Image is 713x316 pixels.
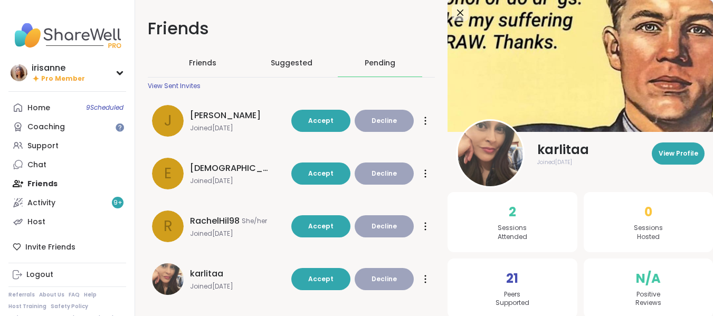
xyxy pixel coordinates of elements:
[635,290,661,308] span: Positive Reviews
[242,217,267,225] span: She/her
[190,215,240,227] span: RachelHil98
[39,291,64,299] a: About Us
[644,203,652,222] span: 0
[190,229,285,238] span: Joined [DATE]
[8,193,126,212] a: Activity9+
[308,274,334,283] span: Accept
[636,269,661,288] span: N/A
[308,116,334,125] span: Accept
[164,215,173,237] span: R
[164,162,172,185] span: E
[355,268,414,290] button: Decline
[659,149,698,158] span: View Profile
[116,123,124,132] iframe: Spotlight
[11,64,27,81] img: irisanne
[32,62,85,74] div: irisanne
[8,212,126,231] a: Host
[498,224,527,242] span: Sessions Attended
[372,274,397,284] span: Decline
[8,265,126,284] a: Logout
[148,82,201,90] div: View Sent Invites
[8,155,126,174] a: Chat
[308,222,334,231] span: Accept
[41,74,85,83] span: Pro Member
[26,270,53,280] div: Logout
[652,142,705,165] button: View Profile
[8,303,46,310] a: Host Training
[190,124,285,132] span: Joined [DATE]
[8,291,35,299] a: Referrals
[8,117,126,136] a: Coaching
[365,58,395,68] div: Pending
[84,291,97,299] a: Help
[27,103,50,113] div: Home
[509,203,516,222] span: 2
[537,158,572,166] span: Joined [DATE]
[148,17,435,41] h1: Friends
[308,169,334,178] span: Accept
[8,237,126,256] div: Invite Friends
[190,162,269,175] span: [DEMOGRAPHIC_DATA]
[86,103,123,112] span: 9 Scheduled
[355,215,414,237] button: Decline
[27,198,55,208] div: Activity
[537,141,589,158] span: karlitaa
[189,58,216,68] span: Friends
[634,224,663,242] span: Sessions Hosted
[496,290,529,308] span: Peers Supported
[291,110,350,132] button: Accept
[372,169,397,178] span: Decline
[69,291,80,299] a: FAQ
[8,17,126,54] img: ShareWell Nav Logo
[190,109,261,122] span: [PERSON_NAME]
[8,136,126,155] a: Support
[190,282,285,291] span: Joined [DATE]
[27,217,45,227] div: Host
[51,303,88,310] a: Safety Policy
[291,162,350,185] button: Accept
[271,58,312,68] span: Suggested
[152,263,184,295] img: karlitaa
[372,222,397,231] span: Decline
[27,141,59,151] div: Support
[190,177,285,185] span: Joined [DATE]
[190,267,223,280] span: karlitaa
[27,160,46,170] div: Chat
[8,98,126,117] a: Home9Scheduled
[458,121,523,186] img: karlitaa
[372,116,397,126] span: Decline
[113,198,122,207] span: 9 +
[27,122,65,132] div: Coaching
[291,215,350,237] button: Accept
[355,110,414,132] button: Decline
[291,268,350,290] button: Accept
[164,110,172,132] span: J
[355,162,414,185] button: Decline
[506,269,518,288] span: 21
